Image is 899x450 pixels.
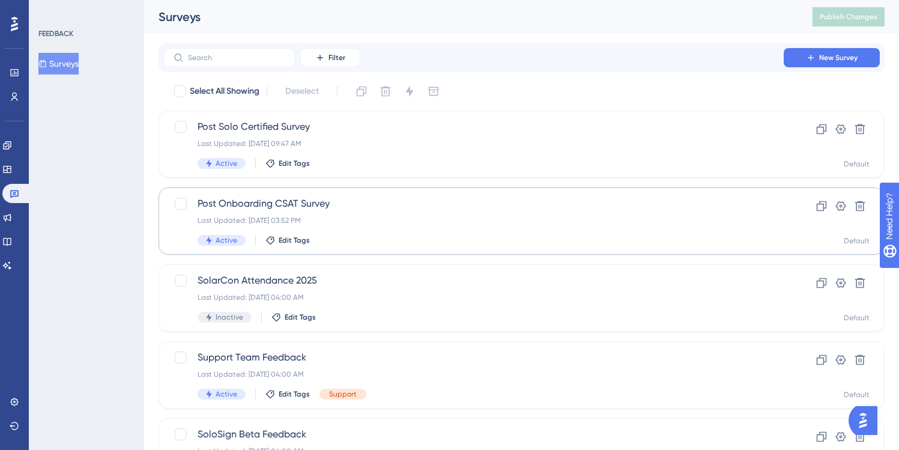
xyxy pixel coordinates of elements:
div: Default [844,313,870,323]
span: Active [216,159,237,168]
span: New Survey [819,53,858,62]
span: Support [329,389,357,399]
span: Post Onboarding CSAT Survey [198,196,749,211]
div: Last Updated: [DATE] 04:00 AM [198,369,749,379]
div: Last Updated: [DATE] 03:52 PM [198,216,749,225]
span: Deselect [285,84,319,99]
button: Publish Changes [813,7,885,26]
iframe: UserGuiding AI Assistant Launcher [849,403,885,439]
span: Edit Tags [279,389,310,399]
button: New Survey [784,48,880,67]
span: Edit Tags [285,312,316,322]
div: Default [844,236,870,246]
span: Publish Changes [820,12,877,22]
span: Filter [328,53,345,62]
button: Edit Tags [265,389,310,399]
span: Edit Tags [279,159,310,168]
button: Edit Tags [265,236,310,245]
span: Edit Tags [279,236,310,245]
button: Surveys [38,53,79,74]
div: Default [844,159,870,169]
button: Edit Tags [265,159,310,168]
div: FEEDBACK [38,29,73,38]
span: SoloSign Beta Feedback [198,427,749,442]
span: SolarCon Attendance 2025 [198,273,749,288]
span: Active [216,236,237,245]
span: Support Team Feedback [198,350,749,365]
span: Post Solo Certified Survey [198,120,749,134]
button: Deselect [274,81,330,102]
div: Last Updated: [DATE] 09:47 AM [198,139,749,148]
div: Default [844,390,870,400]
div: Surveys [159,8,782,25]
span: Need Help? [28,3,75,17]
div: Last Updated: [DATE] 04:00 AM [198,293,749,302]
span: Select All Showing [190,84,259,99]
span: Inactive [216,312,243,322]
span: Active [216,389,237,399]
button: Edit Tags [271,312,316,322]
button: Filter [300,48,360,67]
input: Search [188,53,285,62]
